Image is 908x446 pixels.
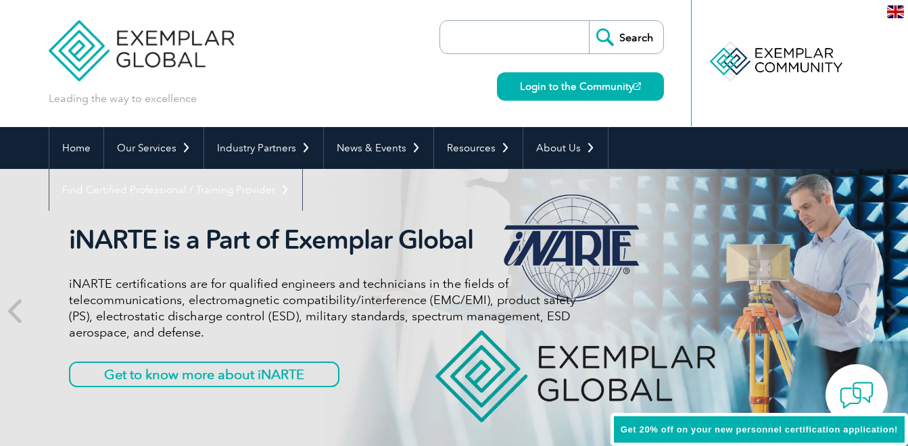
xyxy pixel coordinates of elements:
[324,127,433,169] a: News & Events
[49,127,103,169] a: Home
[69,224,576,255] h2: iNARTE is a Part of Exemplar Global
[589,21,663,53] input: Search
[69,362,339,387] a: Get to know more about iNARTE
[104,127,204,169] a: Our Services
[49,91,197,106] p: Leading the way to excellence
[204,127,323,169] a: Industry Partners
[69,276,576,341] p: iNARTE certifications are for qualified engineers and technicians in the fields of telecommunicat...
[887,5,904,18] img: en
[434,127,523,169] a: Resources
[621,424,898,435] span: Get 20% off on your new personnel certification application!
[497,72,664,101] a: Login to the Community
[49,169,302,211] a: Find Certified Professional / Training Provider
[634,82,641,90] img: open_square.png
[523,127,608,169] a: About Us
[840,378,874,412] img: contact-chat.png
